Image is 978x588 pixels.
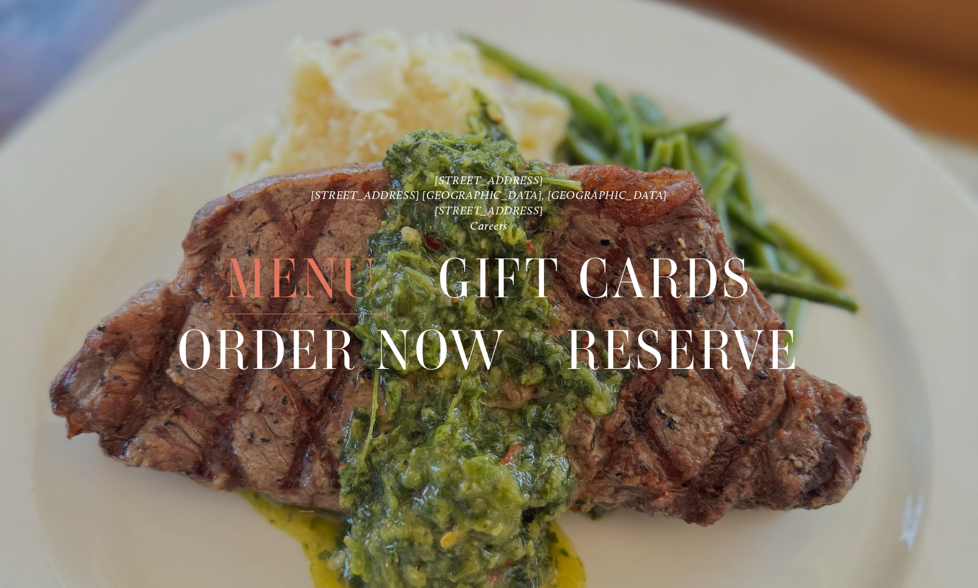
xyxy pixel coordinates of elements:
[178,314,507,385] a: Order Now
[438,243,752,314] a: Gift Cards
[435,203,543,217] a: [STREET_ADDRESS]
[435,172,543,187] a: [STREET_ADDRESS]
[311,188,667,202] a: [STREET_ADDRESS] [GEOGRAPHIC_DATA], [GEOGRAPHIC_DATA]
[566,314,800,385] a: Reserve
[226,243,379,314] a: Menu
[470,218,508,232] a: Careers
